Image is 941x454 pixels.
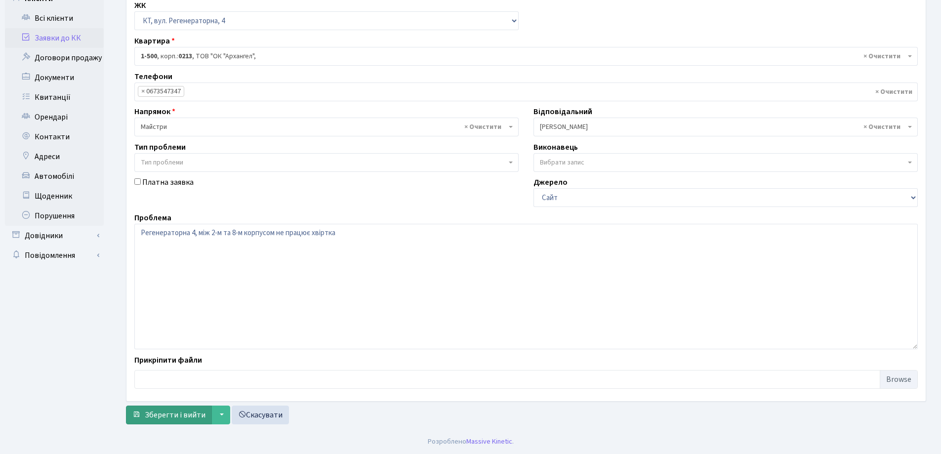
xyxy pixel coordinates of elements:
[141,86,145,96] span: ×
[126,406,212,424] button: Зберегти і вийти
[5,48,104,68] a: Договори продажу
[5,28,104,48] a: Заявки до КК
[533,106,592,118] label: Відповідальний
[5,186,104,206] a: Щоденник
[134,141,186,153] label: Тип проблеми
[134,47,918,66] span: <b>1-500</b>, корп.: <b>0213</b>, ТОВ "ОК "Архангел",
[533,176,568,188] label: Джерело
[5,246,104,265] a: Повідомлення
[5,127,104,147] a: Контакти
[141,51,905,61] span: <b>1-500</b>, корп.: <b>0213</b>, ТОВ "ОК "Архангел",
[5,87,104,107] a: Квитанції
[141,158,183,167] span: Тип проблеми
[134,212,171,224] label: Проблема
[875,87,912,97] span: Видалити всі елементи
[134,354,202,366] label: Прикріпити файли
[863,51,900,61] span: Видалити всі елементи
[464,122,501,132] span: Видалити всі елементи
[5,206,104,226] a: Порушення
[141,51,157,61] b: 1-500
[5,226,104,246] a: Довідники
[141,122,506,132] span: Майстри
[540,158,584,167] span: Вибрати запис
[466,436,512,447] a: Massive Kinetic
[540,122,905,132] span: Навроцька Ю.В.
[5,68,104,87] a: Документи
[5,147,104,166] a: Адреси
[428,436,514,447] div: Розроблено .
[5,107,104,127] a: Орендарі
[533,118,918,136] span: Навроцька Ю.В.
[134,71,172,83] label: Телефони
[145,410,205,420] span: Зберегти і вийти
[863,122,900,132] span: Видалити всі елементи
[134,35,175,47] label: Квартира
[232,406,289,424] a: Скасувати
[178,51,192,61] b: 0213
[142,176,194,188] label: Платна заявка
[533,141,578,153] label: Виконавець
[138,86,184,97] li: 0673547347
[134,118,519,136] span: Майстри
[134,106,175,118] label: Напрямок
[5,8,104,28] a: Всі клієнти
[5,166,104,186] a: Автомобілі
